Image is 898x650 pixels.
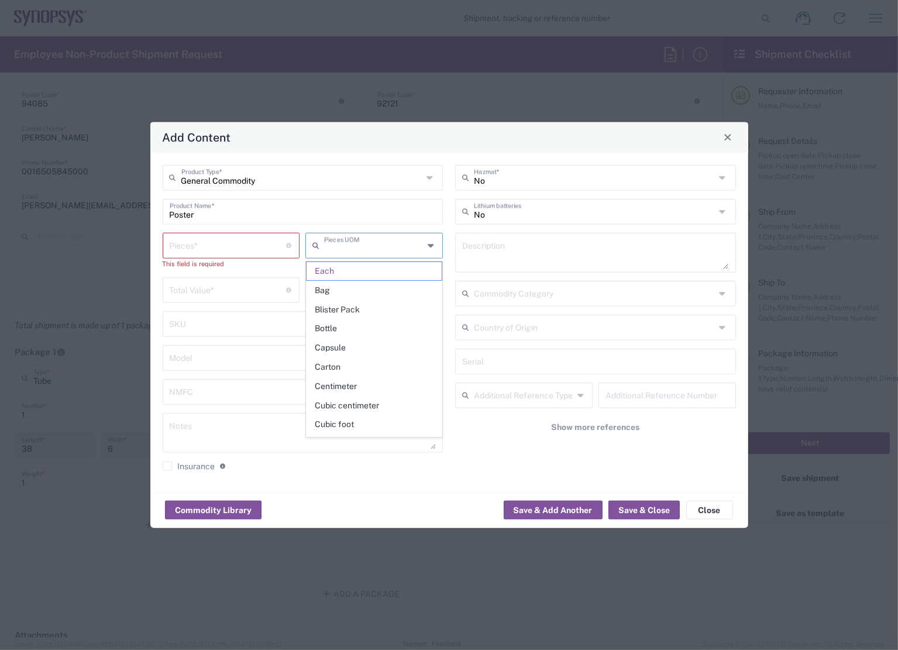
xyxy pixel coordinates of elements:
[307,377,442,395] span: Centimeter
[165,501,262,520] button: Commodity Library
[307,415,442,434] span: Cubic foot
[162,129,230,146] h4: Add Content
[307,262,442,280] span: Each
[720,129,736,145] button: Close
[307,435,442,453] span: Cubic meter
[307,339,442,357] span: Capsule
[686,501,733,520] button: Close
[307,358,442,376] span: Carton
[504,501,603,520] button: Save & Add Another
[307,281,442,300] span: Bag
[307,301,442,319] span: Blister Pack
[163,258,300,269] div: This field is required
[608,501,680,520] button: Save & Close
[307,397,442,415] span: Cubic centimeter
[307,319,442,338] span: Bottle
[163,461,215,470] label: Insurance
[551,421,639,432] span: Show more references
